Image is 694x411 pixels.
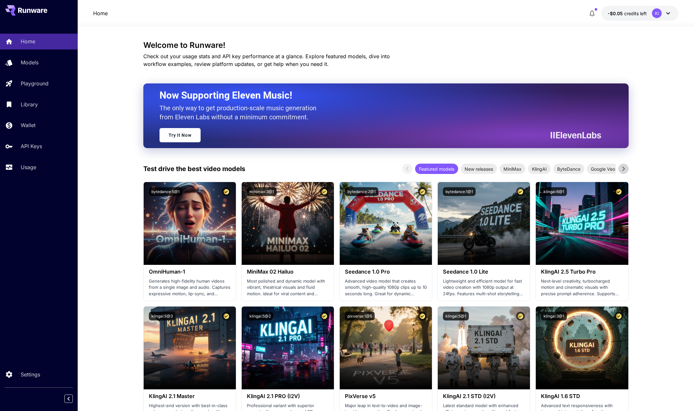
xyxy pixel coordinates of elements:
[144,307,236,389] img: alt
[553,166,584,172] span: ByteDance
[149,269,231,275] h3: OmniHuman‑1
[21,163,36,171] p: Usage
[340,307,432,389] img: alt
[345,187,378,196] button: bytedance:2@1
[438,307,530,389] img: alt
[21,371,40,378] p: Settings
[516,187,525,196] button: Certified Model – Vetted for best performance and includes a commercial license.
[461,166,497,172] span: New releases
[443,278,525,297] p: Lightweight and efficient model for fast video creation with 1080p output at 24fps. Features mult...
[461,164,497,174] div: New releases
[553,164,584,174] div: ByteDance
[160,128,201,142] a: Try It Now
[247,187,277,196] button: minimax:3@1
[149,393,231,399] h3: KlingAI 2.1 Master
[443,187,476,196] button: bytedance:1@1
[21,101,38,108] p: Library
[541,269,623,275] h3: KlingAI 2.5 Turbo Pro
[415,166,458,172] span: Featured models
[242,182,334,265] img: alt
[149,312,175,320] button: klingai:5@3
[222,312,231,320] button: Certified Model – Vetted for best performance and includes a commercial license.
[345,312,375,320] button: pixverse:1@5
[69,393,78,405] div: Collapse sidebar
[587,166,619,172] span: Google Veo
[64,395,73,403] button: Collapse sidebar
[443,269,525,275] h3: Seedance 1.0 Lite
[528,166,551,172] span: KlingAI
[149,278,231,297] p: Generates high-fidelity human videos from a single image and audio. Captures expressive motion, l...
[536,182,628,265] img: alt
[21,59,39,66] p: Models
[345,278,427,297] p: Advanced video model that creates smooth, high-quality 1080p clips up to 10 seconds long. Great f...
[242,307,334,389] img: alt
[93,9,108,17] nav: breadcrumb
[144,182,236,265] img: alt
[320,187,329,196] button: Certified Model – Vetted for best performance and includes a commercial license.
[21,142,42,150] p: API Keys
[21,121,36,129] p: Wallet
[149,187,182,196] button: bytedance:5@1
[143,53,390,67] span: Check out your usage stats and API key performance at a glance. Explore featured models, dive int...
[21,80,49,87] p: Playground
[528,164,551,174] div: KlingAI
[21,38,35,45] p: Home
[541,278,623,297] p: Next‑level creativity, turbocharged motion and cinematic visuals with precise prompt adherence. S...
[320,312,329,320] button: Certified Model – Vetted for best performance and includes a commercial license.
[443,312,469,320] button: klingai:5@1
[652,8,662,18] div: KI
[443,393,525,399] h3: KlingAI 2.1 STD (I2V)
[608,11,624,16] span: -$0.05
[541,393,623,399] h3: KlingAI 1.6 STD
[500,164,525,174] div: MiniMax
[143,41,629,50] h3: Welcome to Runware!
[345,269,427,275] h3: Seedance 1.0 Pro
[160,89,596,102] h2: Now Supporting Eleven Music!
[536,307,628,389] img: alt
[601,6,678,21] button: -$0.04757KI
[160,103,321,122] p: The only way to get production-scale music generation from Eleven Labs without a minimum commitment.
[418,312,427,320] button: Certified Model – Vetted for best performance and includes a commercial license.
[541,187,567,196] button: klingai:6@1
[345,393,427,399] h3: PixVerse v5
[340,182,432,265] img: alt
[587,164,619,174] div: Google Veo
[247,269,329,275] h3: MiniMax 02 Hailuo
[247,312,273,320] button: klingai:5@2
[247,393,329,399] h3: KlingAI 2.1 PRO (I2V)
[143,164,245,174] p: Test drive the best video models
[438,182,530,265] img: alt
[93,9,108,17] a: Home
[608,10,647,17] div: -$0.04757
[222,187,231,196] button: Certified Model – Vetted for best performance and includes a commercial license.
[516,312,525,320] button: Certified Model – Vetted for best performance and includes a commercial license.
[418,187,427,196] button: Certified Model – Vetted for best performance and includes a commercial license.
[614,312,623,320] button: Certified Model – Vetted for best performance and includes a commercial license.
[541,312,567,320] button: klingai:3@1
[614,187,623,196] button: Certified Model – Vetted for best performance and includes a commercial license.
[500,166,525,172] span: MiniMax
[624,11,647,16] span: credits left
[247,278,329,297] p: Most polished and dynamic model with vibrant, theatrical visuals and fluid motion. Ideal for vira...
[415,164,458,174] div: Featured models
